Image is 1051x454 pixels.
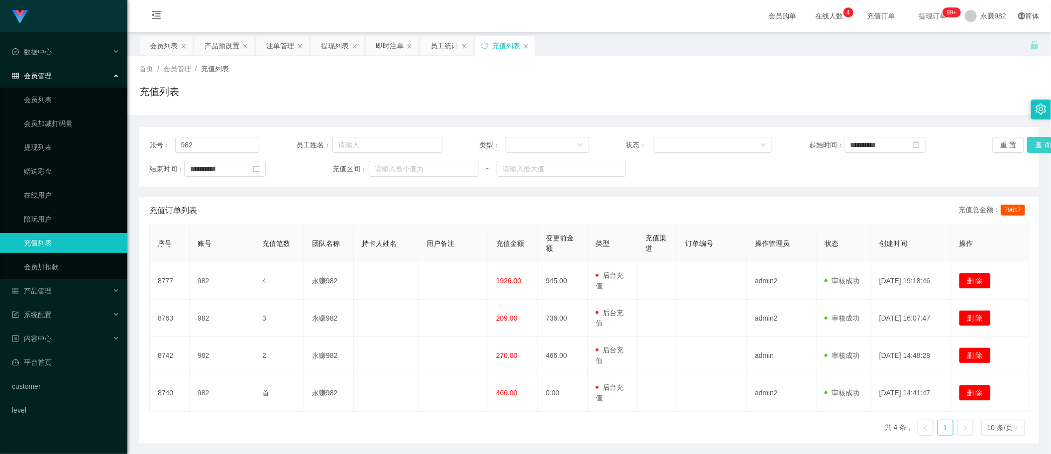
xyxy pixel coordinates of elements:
[825,239,839,247] span: 状态
[12,335,19,342] i: 图标: profile
[923,425,929,431] i: 图标: left
[304,262,354,300] td: 永赚982
[190,374,254,412] td: 982
[149,164,184,174] span: 结束时间：
[430,36,458,55] div: 员工统计
[811,12,848,19] span: 在线人数
[825,277,859,285] span: 审核成功
[755,239,790,247] span: 操作管理员
[254,262,304,300] td: 4
[496,389,518,397] span: 466.00
[747,374,817,412] td: admin2
[175,137,259,153] input: 请输入
[862,12,900,19] span: 充值订单
[304,337,354,374] td: 永赚982
[266,36,294,55] div: 注单管理
[538,337,588,374] td: 466.00
[492,36,520,55] div: 充值列表
[190,262,254,300] td: 982
[546,234,574,252] span: 变更前金额
[149,140,175,150] span: 账号：
[12,311,19,318] i: 图标: form
[596,309,624,327] span: 后台充值
[205,36,239,55] div: 产品预设置
[149,205,197,217] span: 充值订单列表
[12,335,52,342] span: 内容中心
[24,90,119,110] a: 会员列表
[369,161,479,177] input: 请输入最小值为
[12,72,52,80] span: 会员管理
[825,389,859,397] span: 审核成功
[957,420,973,436] li: 下一页
[304,300,354,337] td: 永赚982
[959,310,991,326] button: 删 除
[747,262,817,300] td: admin2
[496,239,524,247] span: 充值金额
[198,239,211,247] span: 账号
[12,48,52,56] span: 数据中心
[24,113,119,133] a: 会员加减打码量
[163,65,191,73] span: 会员管理
[747,300,817,337] td: admin2
[596,346,624,364] span: 后台充值
[12,352,119,372] a: 图标: dashboard平台首页
[242,43,248,49] i: 图标: close
[321,36,349,55] div: 提现列表
[496,314,518,322] span: 209.00
[332,137,443,153] input: 请输入
[24,257,119,277] a: 会员加扣款
[407,43,413,49] i: 图标: close
[352,43,358,49] i: 图标: close
[645,234,666,252] span: 充值渠道
[959,385,991,401] button: 删 除
[481,42,488,49] i: 图标: sync
[1013,425,1019,432] i: 图标: down
[24,185,119,205] a: 在线用户
[362,239,397,247] span: 持卡人姓名
[12,48,19,55] i: 图标: check-circle-o
[24,209,119,229] a: 陪玩用户
[296,140,332,150] span: 员工姓名：
[426,239,454,247] span: 用户备注
[871,374,951,412] td: [DATE] 14:41:47
[962,425,968,431] i: 图标: right
[596,239,610,247] span: 类型
[150,262,190,300] td: 8777
[523,43,529,49] i: 图标: close
[195,65,197,73] span: /
[181,43,187,49] i: 图标: close
[885,420,914,436] li: 共 4 条，
[943,7,960,17] sup: 265
[596,271,624,290] span: 后台充值
[538,262,588,300] td: 945.00
[959,205,1029,217] div: 充值总金额：
[376,36,404,55] div: 即时注单
[959,347,991,363] button: 删 除
[626,140,654,150] span: 状态：
[157,65,159,73] span: /
[150,374,190,412] td: 8740
[312,239,340,247] span: 团队名称
[479,140,506,150] span: 类型：
[139,0,173,32] i: 图标: menu-fold
[825,351,859,359] span: 审核成功
[254,300,304,337] td: 3
[496,277,522,285] span: 1926.00
[253,165,260,172] i: 图标: calendar
[1018,12,1025,19] i: 图标: global
[913,141,920,148] i: 图标: calendar
[12,72,19,79] i: 图标: table
[12,400,119,420] a: level
[254,337,304,374] td: 2
[843,7,853,17] sup: 4
[139,65,153,73] span: 首页
[496,351,518,359] span: 270.00
[918,420,934,436] li: 上一页
[760,142,766,149] i: 图标: down
[938,420,953,435] a: 1
[12,376,119,396] a: customer
[24,161,119,181] a: 赠送彩金
[685,239,713,247] span: 订单编号
[190,337,254,374] td: 982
